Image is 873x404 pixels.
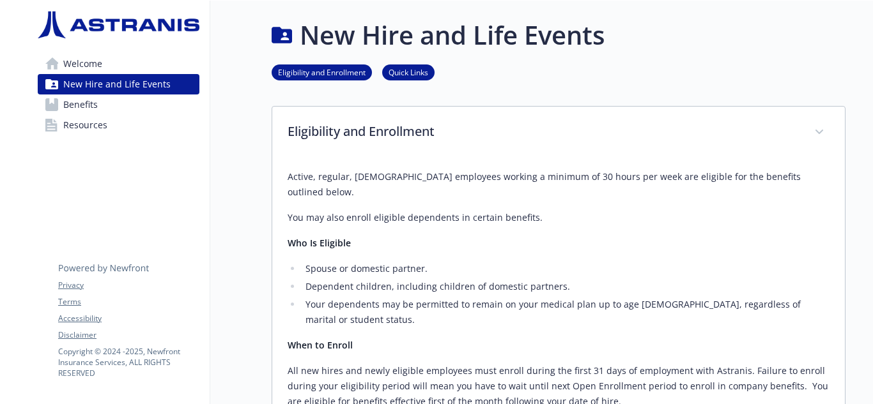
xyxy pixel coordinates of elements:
[288,210,830,225] p: You may also enroll eligible dependents in certain benefits.
[272,66,372,78] a: Eligibility and Enrollment
[382,66,435,78] a: Quick Links
[63,74,171,94] span: New Hire and Life Events
[288,169,830,200] p: Active, regular, [DEMOGRAPHIC_DATA] employees working a minimum of 30 hours per week are eligible...
[38,54,199,74] a: Welcome
[58,313,199,324] a: Accessibility
[302,261,830,276] li: Spouse or domestic partner.
[38,115,199,135] a: Resources
[288,122,799,141] p: Eligibility and Enrollment
[288,237,351,249] strong: Who Is Eligible
[300,16,605,54] h1: New Hire and Life Events
[63,54,102,74] span: Welcome
[63,94,98,115] span: Benefits
[58,346,199,378] p: Copyright © 2024 - 2025 , Newfront Insurance Services, ALL RIGHTS RESERVED
[58,296,199,308] a: Terms
[38,94,199,115] a: Benefits
[58,329,199,341] a: Disclaimer
[288,339,353,351] strong: When to Enroll
[272,107,845,159] div: Eligibility and Enrollment
[58,280,199,291] a: Privacy
[38,74,199,94] a: New Hire and Life Events
[302,297,830,327] li: Your dependents may be permitted to remain on your medical plan up to age [DEMOGRAPHIC_DATA], reg...
[302,279,830,294] li: Dependent children, including children of domestic partners.
[63,115,107,135] span: Resources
